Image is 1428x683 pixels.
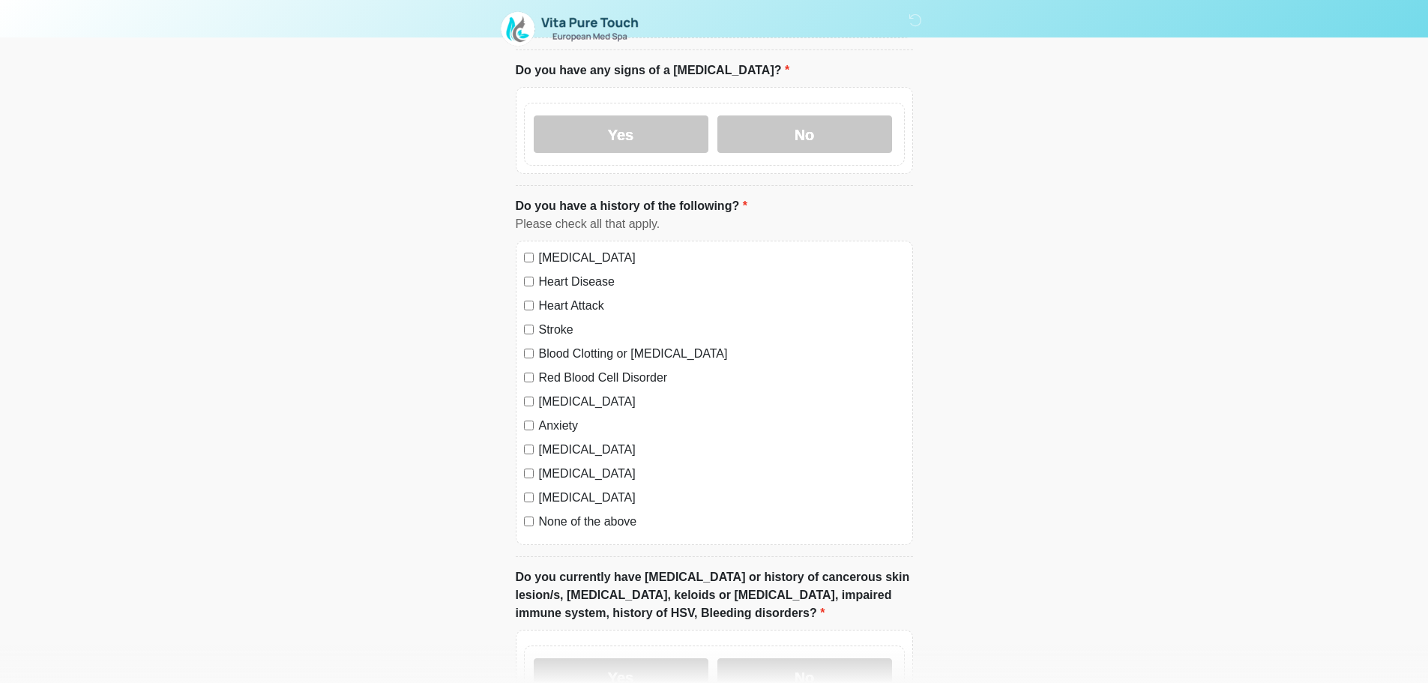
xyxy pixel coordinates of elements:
[539,297,905,315] label: Heart Attack
[539,489,905,507] label: [MEDICAL_DATA]
[501,11,639,46] img: Vita Pure Touch MedSpa Logo
[524,373,534,382] input: Red Blood Cell Disorder
[524,517,534,526] input: None of the above
[524,421,534,430] input: Anxiety
[534,115,708,153] label: Yes
[539,465,905,483] label: [MEDICAL_DATA]
[539,369,905,387] label: Red Blood Cell Disorder
[524,469,534,478] input: [MEDICAL_DATA]
[516,215,913,233] div: Please check all that apply.
[539,273,905,291] label: Heart Disease
[524,325,534,334] input: Stroke
[539,249,905,267] label: [MEDICAL_DATA]
[539,513,905,531] label: None of the above
[516,61,790,79] label: Do you have any signs of a [MEDICAL_DATA]?
[539,441,905,459] label: [MEDICAL_DATA]
[539,393,905,411] label: [MEDICAL_DATA]
[516,197,747,215] label: Do you have a history of the following?
[717,115,892,153] label: No
[524,349,534,358] input: Blood Clotting or [MEDICAL_DATA]
[539,417,905,435] label: Anxiety
[524,277,534,286] input: Heart Disease
[524,253,534,262] input: [MEDICAL_DATA]
[524,301,534,310] input: Heart Attack
[524,445,534,454] input: [MEDICAL_DATA]
[516,568,913,622] label: Do you currently have [MEDICAL_DATA] or history of cancerous skin lesion/s, [MEDICAL_DATA], keloi...
[539,345,905,363] label: Blood Clotting or [MEDICAL_DATA]
[539,321,905,339] label: Stroke
[524,493,534,502] input: [MEDICAL_DATA]
[524,397,534,406] input: [MEDICAL_DATA]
